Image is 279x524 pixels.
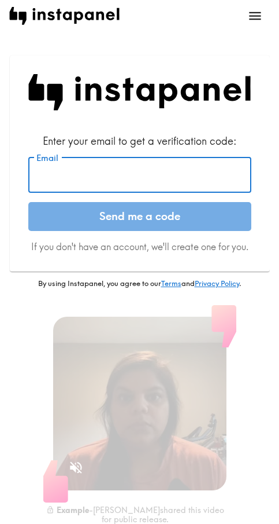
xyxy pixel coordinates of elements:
[57,504,89,515] b: Example
[161,279,181,288] a: Terms
[36,152,58,164] label: Email
[9,7,120,25] img: instapanel
[195,279,239,288] a: Privacy Policy
[28,240,251,253] p: If you don't have an account, we'll create one for you.
[28,74,251,111] img: Instapanel
[28,202,251,231] button: Send me a code
[240,1,270,31] button: open menu
[28,134,251,148] div: Enter your email to get a verification code:
[64,455,88,480] button: Sound is off
[10,279,270,289] p: By using Instapanel, you agree to our and .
